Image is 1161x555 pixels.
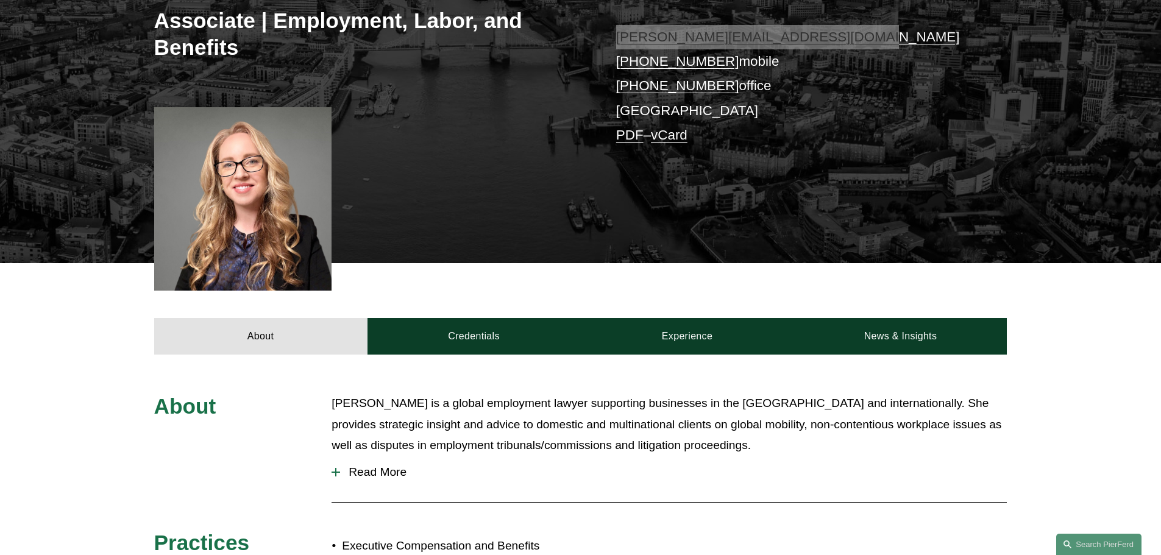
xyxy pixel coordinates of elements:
a: News & Insights [794,318,1007,355]
a: PDF [616,127,644,143]
a: Search this site [1056,534,1141,555]
a: About [154,318,367,355]
span: Practices [154,531,250,554]
a: vCard [651,127,687,143]
a: Credentials [367,318,581,355]
span: Read More [340,465,1007,479]
button: Read More [332,456,1007,488]
p: mobile office [GEOGRAPHIC_DATA] – [616,25,971,148]
p: [PERSON_NAME] is a global employment lawyer supporting businesses in the [GEOGRAPHIC_DATA] and in... [332,393,1007,456]
h3: Associate | Employment, Labor, and Benefits [154,7,581,60]
span: About [154,394,216,418]
a: Experience [581,318,794,355]
a: [PERSON_NAME][EMAIL_ADDRESS][DOMAIN_NAME] [616,29,960,44]
a: [PHONE_NUMBER] [616,54,739,69]
a: [PHONE_NUMBER] [616,78,739,93]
